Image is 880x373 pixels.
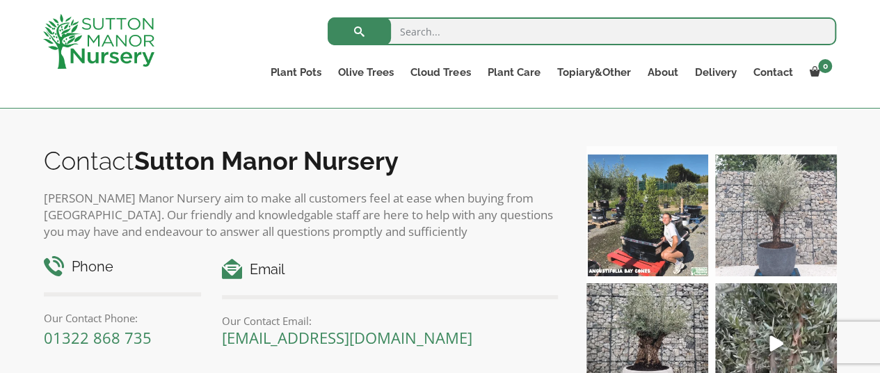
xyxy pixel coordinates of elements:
[44,190,559,240] p: [PERSON_NAME] Manor Nursery aim to make all customers feel at ease when buying from [GEOGRAPHIC_D...
[818,59,832,73] span: 0
[744,63,801,82] a: Contact
[222,259,558,280] h4: Email
[44,310,202,326] p: Our Contact Phone:
[44,256,202,278] h4: Phone
[548,63,639,82] a: Topiary&Other
[328,17,836,45] input: Search...
[402,63,479,82] a: Cloud Trees
[715,154,837,276] img: A beautiful multi-stem Spanish Olive tree potted in our luxurious fibre clay pots 😍😍
[639,63,686,82] a: About
[330,63,402,82] a: Olive Trees
[44,327,152,348] a: 01322 868 735
[686,63,744,82] a: Delivery
[222,312,558,329] p: Our Contact Email:
[479,63,548,82] a: Plant Care
[134,146,399,175] b: Sutton Manor Nursery
[44,146,559,175] h2: Contact
[43,14,154,69] img: logo
[801,63,836,82] a: 0
[586,154,708,276] img: Our elegant & picturesque Angustifolia Cones are an exquisite addition to your Bay Tree collectio...
[769,335,783,351] svg: Play
[222,327,472,348] a: [EMAIL_ADDRESS][DOMAIN_NAME]
[262,63,330,82] a: Plant Pots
